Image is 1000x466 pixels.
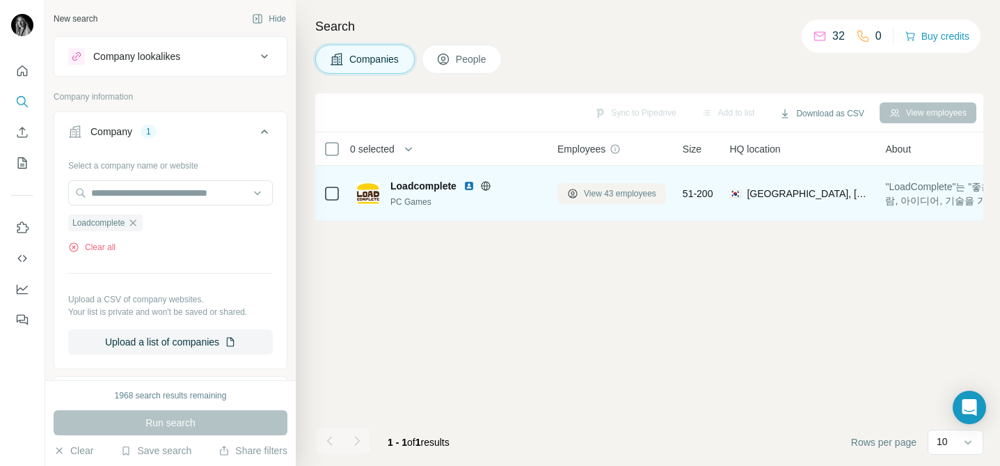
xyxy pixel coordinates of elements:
[905,26,969,46] button: Buy credits
[875,28,882,45] p: 0
[54,115,287,154] button: Company1
[349,52,400,66] span: Companies
[11,150,33,176] button: My lists
[851,435,916,449] span: Rows per page
[557,142,605,156] span: Employees
[68,329,273,355] button: Upload a list of companies
[407,437,415,448] span: of
[463,180,475,192] img: LinkedIn logo
[390,196,541,208] div: PC Games
[120,444,191,458] button: Save search
[11,59,33,84] button: Quick start
[11,215,33,240] button: Use Surfe on LinkedIn
[350,142,395,156] span: 0 selected
[68,293,273,306] p: Upload a CSV of company websites.
[54,13,97,25] div: New search
[729,142,780,156] span: HQ location
[832,28,845,45] p: 32
[115,389,227,402] div: 1968 search results remaining
[557,183,666,204] button: View 43 employees
[11,120,33,145] button: Enrich CSV
[68,241,116,254] button: Clear all
[141,125,157,138] div: 1
[54,40,287,73] button: Company lookalikes
[68,306,273,318] p: Your list is private and won't be saved or shared.
[11,307,33,332] button: Feedback
[390,179,457,193] span: Loadcomplete
[357,182,379,205] img: Logo of Loadcomplete
[456,52,488,66] span: People
[683,187,713,201] span: 51-200
[885,142,911,156] span: About
[219,444,287,458] button: Share filters
[584,187,656,200] span: View 43 employees
[388,437,407,448] span: 1 - 1
[388,437,450,448] span: results
[11,246,33,271] button: Use Surfe API
[90,125,132,139] div: Company
[747,187,868,201] span: [GEOGRAPHIC_DATA], [GEOGRAPHIC_DATA]
[937,435,948,449] p: 10
[68,154,273,172] div: Select a company name or website
[72,217,125,229] span: Loadcomplete
[729,187,741,201] span: 🇰🇷
[11,14,33,36] img: Avatar
[315,17,983,36] h4: Search
[93,49,180,63] div: Company lookalikes
[770,103,873,124] button: Download as CSV
[11,277,33,302] button: Dashboard
[11,89,33,114] button: Search
[683,142,701,156] span: Size
[415,437,421,448] span: 1
[54,91,287,103] p: Company information
[242,8,296,29] button: Hide
[54,380,287,413] button: Industry
[54,444,93,458] button: Clear
[953,391,986,424] div: Open Intercom Messenger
